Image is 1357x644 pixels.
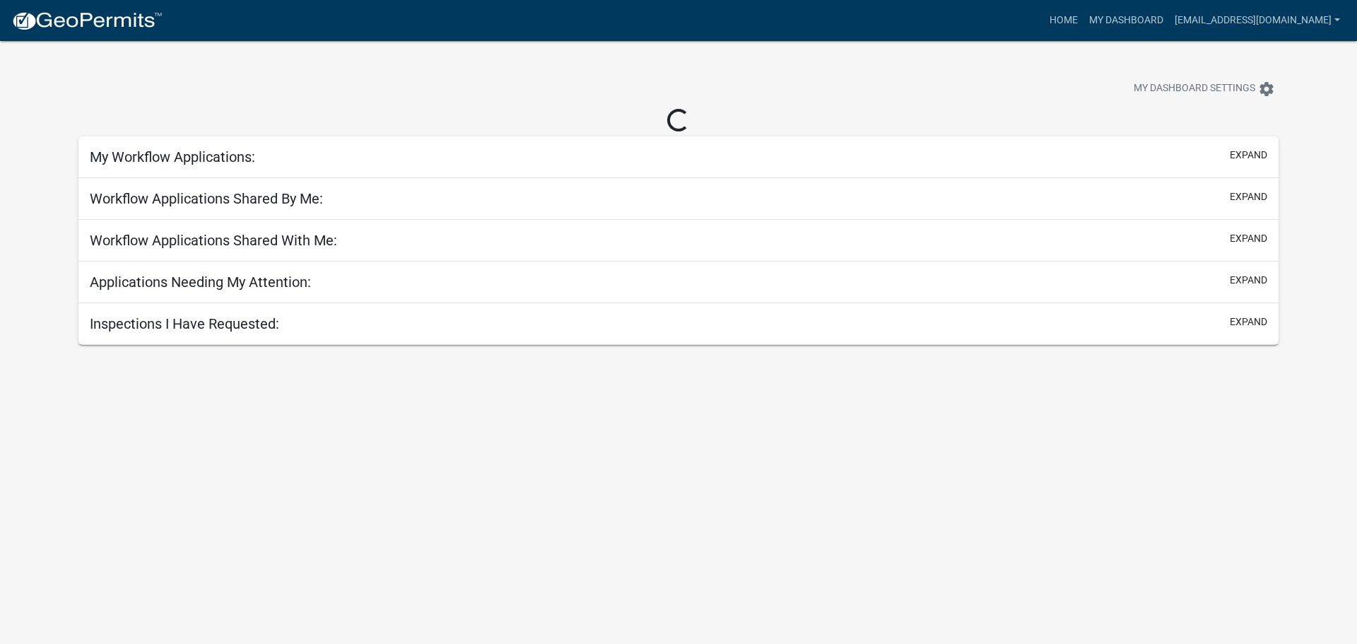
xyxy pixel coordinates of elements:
[1044,7,1083,34] a: Home
[1083,7,1169,34] a: My Dashboard
[1230,148,1267,163] button: expand
[90,190,323,207] h5: Workflow Applications Shared By Me:
[1230,231,1267,246] button: expand
[1230,189,1267,204] button: expand
[90,274,311,291] h5: Applications Needing My Attention:
[1134,81,1255,98] span: My Dashboard Settings
[1230,315,1267,329] button: expand
[1122,75,1286,103] button: My Dashboard Settingssettings
[90,148,255,165] h5: My Workflow Applications:
[90,315,279,332] h5: Inspections I Have Requested:
[90,232,337,249] h5: Workflow Applications Shared With Me:
[1230,273,1267,288] button: expand
[1258,81,1275,98] i: settings
[1169,7,1346,34] a: [EMAIL_ADDRESS][DOMAIN_NAME]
